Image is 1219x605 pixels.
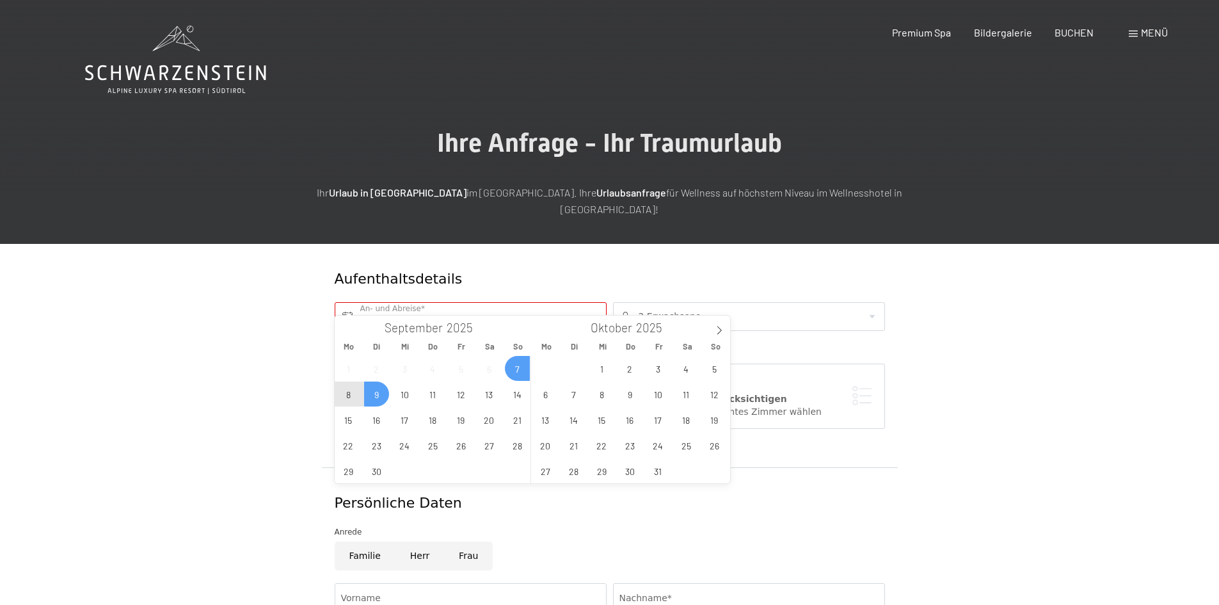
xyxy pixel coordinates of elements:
[617,356,642,381] span: Oktober 2, 2025
[443,320,485,335] input: Year
[385,322,443,334] span: September
[646,407,671,432] span: Oktober 17, 2025
[335,343,363,351] span: Mo
[449,356,474,381] span: September 5, 2025
[364,382,389,407] span: September 9, 2025
[646,356,671,381] span: Oktober 3, 2025
[702,382,727,407] span: Oktober 12, 2025
[702,407,727,432] span: Oktober 19, 2025
[505,382,530,407] span: September 14, 2025
[364,356,389,381] span: September 2, 2025
[1055,26,1094,38] a: BUCHEN
[589,433,614,458] span: Oktober 22, 2025
[533,407,558,432] span: Oktober 13, 2025
[505,433,530,458] span: September 28, 2025
[561,458,586,483] span: Oktober 28, 2025
[505,407,530,432] span: September 21, 2025
[437,128,782,158] span: Ihre Anfrage - Ihr Traumurlaub
[533,382,558,407] span: Oktober 6, 2025
[392,407,417,432] span: September 17, 2025
[645,343,673,351] span: Fr
[364,407,389,432] span: September 16, 2025
[335,270,792,289] div: Aufenthaltsdetails
[674,382,699,407] span: Oktober 11, 2025
[646,458,671,483] span: Oktober 31, 2025
[646,433,671,458] span: Oktober 24, 2025
[290,184,930,217] p: Ihr im [GEOGRAPHIC_DATA]. Ihre für Wellness auf höchstem Niveau im Wellnesshotel in [GEOGRAPHIC_D...
[335,494,885,513] div: Persönliche Daten
[626,393,872,406] div: Zimmerwunsch berücksichtigen
[589,356,614,381] span: Oktober 1, 2025
[589,343,617,351] span: Mi
[561,407,586,432] span: Oktober 14, 2025
[561,382,586,407] span: Oktober 7, 2025
[589,382,614,407] span: Oktober 8, 2025
[617,433,642,458] span: Oktober 23, 2025
[336,407,361,432] span: September 15, 2025
[892,26,951,38] a: Premium Spa
[673,343,701,351] span: Sa
[974,26,1032,38] a: Bildergalerie
[335,526,885,538] div: Anrede
[477,356,502,381] span: September 6, 2025
[449,433,474,458] span: September 26, 2025
[364,458,389,483] span: September 30, 2025
[420,382,445,407] span: September 11, 2025
[626,406,872,419] div: Ich möchte ein bestimmtes Zimmer wählen
[532,343,561,351] span: Mo
[477,433,502,458] span: September 27, 2025
[392,433,417,458] span: September 24, 2025
[674,407,699,432] span: Oktober 18, 2025
[420,356,445,381] span: September 4, 2025
[533,458,558,483] span: Oktober 27, 2025
[589,458,614,483] span: Oktober 29, 2025
[329,186,466,198] strong: Urlaub in [GEOGRAPHIC_DATA]
[702,356,727,381] span: Oktober 5, 2025
[617,382,642,407] span: Oktober 9, 2025
[632,320,674,335] input: Year
[617,458,642,483] span: Oktober 30, 2025
[477,407,502,432] span: September 20, 2025
[561,343,589,351] span: Di
[617,343,645,351] span: Do
[646,382,671,407] span: Oktober 10, 2025
[1141,26,1168,38] span: Menü
[596,186,666,198] strong: Urlaubsanfrage
[392,382,417,407] span: September 10, 2025
[391,343,419,351] span: Mi
[336,458,361,483] span: September 29, 2025
[533,433,558,458] span: Oktober 20, 2025
[674,356,699,381] span: Oktober 4, 2025
[702,433,727,458] span: Oktober 26, 2025
[420,433,445,458] span: September 25, 2025
[336,356,361,381] span: September 1, 2025
[392,356,417,381] span: September 3, 2025
[701,343,729,351] span: So
[336,382,361,407] span: September 8, 2025
[363,343,391,351] span: Di
[561,433,586,458] span: Oktober 21, 2025
[591,322,632,334] span: Oktober
[336,433,361,458] span: September 22, 2025
[447,343,475,351] span: Fr
[364,433,389,458] span: September 23, 2025
[420,407,445,432] span: September 18, 2025
[504,343,532,351] span: So
[674,433,699,458] span: Oktober 25, 2025
[419,343,447,351] span: Do
[477,382,502,407] span: September 13, 2025
[617,407,642,432] span: Oktober 16, 2025
[475,343,504,351] span: Sa
[449,407,474,432] span: September 19, 2025
[589,407,614,432] span: Oktober 15, 2025
[449,382,474,407] span: September 12, 2025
